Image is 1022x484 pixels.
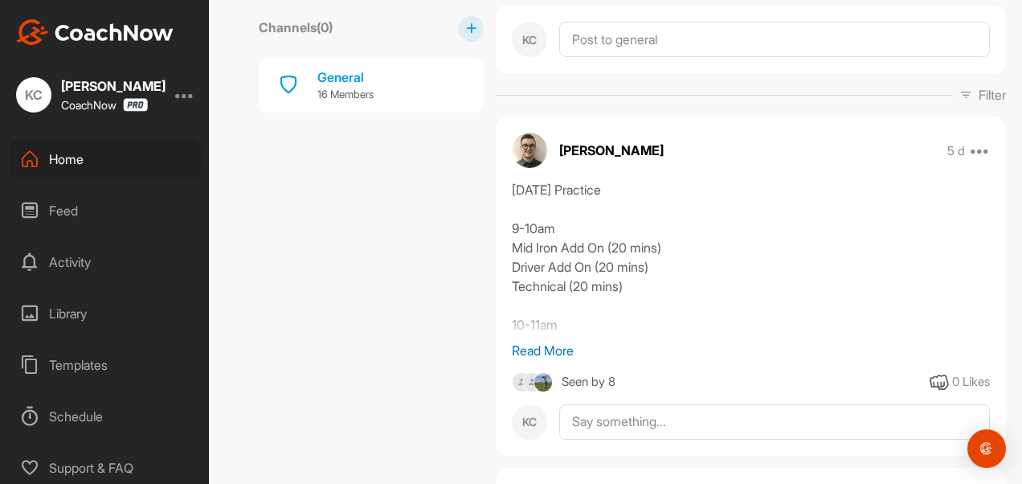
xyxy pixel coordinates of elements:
p: 5 d [947,143,965,159]
img: CoachNow Pro [123,98,148,112]
div: Activity [9,242,202,282]
label: Channels ( 0 ) [259,18,333,37]
div: Home [9,139,202,179]
div: [PERSON_NAME] [61,80,166,92]
div: [DATE] Practice 9-10am Mid Iron Add On (20 mins) Driver Add On (20 mins) Technical (20 mins) 10-1... [512,180,990,341]
div: Schedule [9,396,202,437]
p: [PERSON_NAME] [559,141,664,160]
div: KC [512,22,547,57]
div: CoachNow [61,98,148,112]
div: Feed [9,191,202,231]
img: square_default-ef6cabf814de5a2bf16c804365e32c732080f9872bdf737d349900a9daf73cf9.png [522,372,542,392]
div: Library [9,293,202,334]
div: KC [16,77,51,113]
div: 0 Likes [952,373,990,392]
div: Templates [9,345,202,385]
img: square_fc5abecf33cd26d42c491a11139656c6.jpg [533,372,554,392]
img: CoachNow [16,19,174,45]
p: Filter [979,85,1006,105]
div: Seen by 8 [562,372,615,392]
p: Read More [512,341,990,360]
img: square_default-ef6cabf814de5a2bf16c804365e32c732080f9872bdf737d349900a9daf73cf9.png [512,372,532,392]
div: KC [512,404,547,440]
p: 16 Members [317,87,374,103]
div: Open Intercom Messenger [967,429,1006,468]
div: General [317,68,374,87]
img: avatar [512,133,547,168]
